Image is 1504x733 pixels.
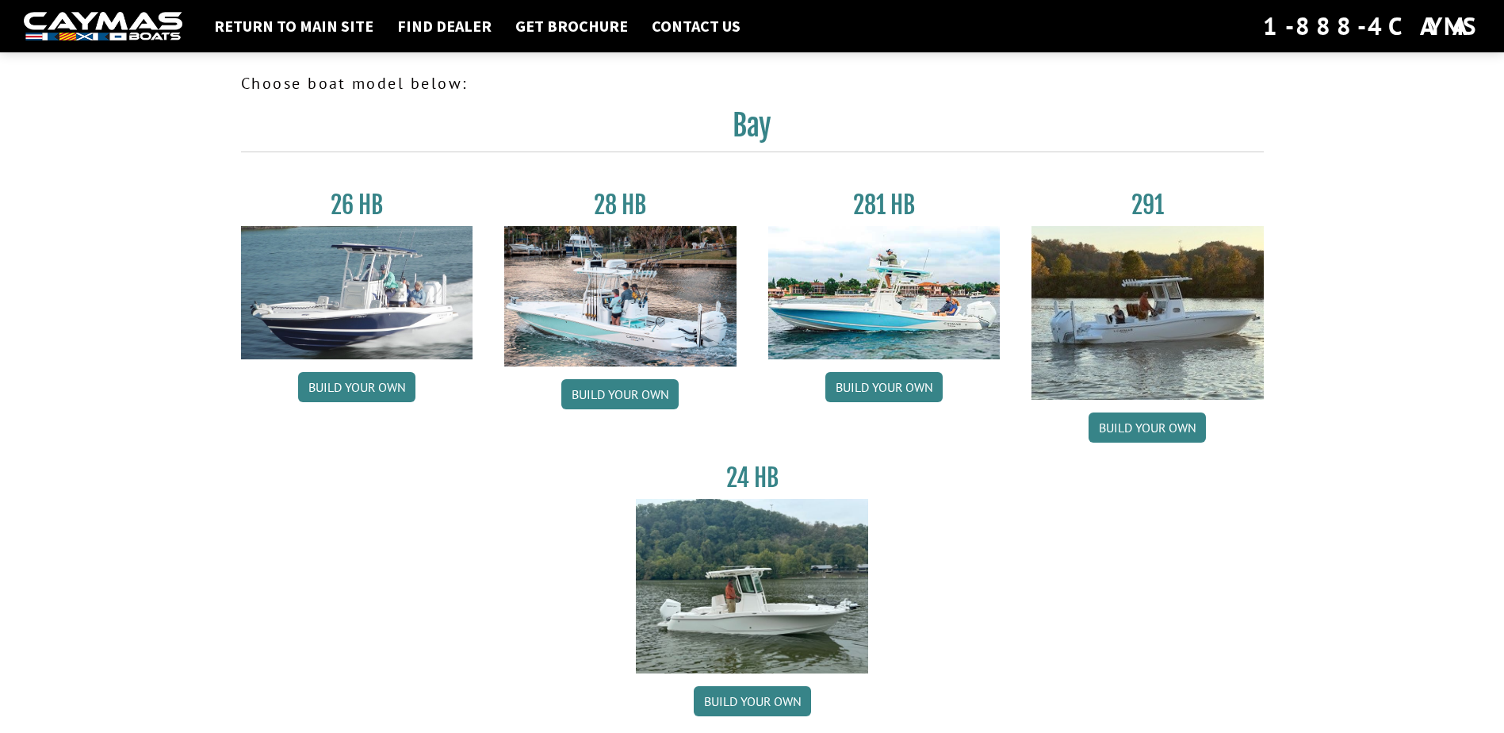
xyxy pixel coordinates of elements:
h3: 281 HB [768,190,1001,220]
h3: 291 [1031,190,1264,220]
img: 28-hb-twin.jpg [768,226,1001,359]
a: Build your own [561,379,679,409]
img: 26_new_photo_resized.jpg [241,226,473,359]
h3: 28 HB [504,190,737,220]
img: 28_hb_thumbnail_for_caymas_connect.jpg [504,226,737,366]
a: Build your own [298,372,415,402]
img: white-logo-c9c8dbefe5ff5ceceb0f0178aa75bf4bb51f6bca0971e226c86eb53dfe498488.png [24,12,182,41]
a: Contact Us [644,16,748,36]
a: Find Dealer [389,16,499,36]
img: 291_Thumbnail.jpg [1031,226,1264,400]
a: Build your own [1089,413,1206,443]
a: Build your own [694,686,811,716]
h2: Bay [241,108,1264,152]
a: Return to main site [206,16,381,36]
a: Build your own [825,372,943,402]
a: Get Brochure [507,16,636,36]
h3: 26 HB [241,190,473,220]
div: 1-888-4CAYMAS [1263,9,1480,44]
img: 24_HB_thumbnail.jpg [636,499,868,673]
p: Choose boat model below: [241,71,1264,95]
h3: 24 HB [636,463,868,493]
